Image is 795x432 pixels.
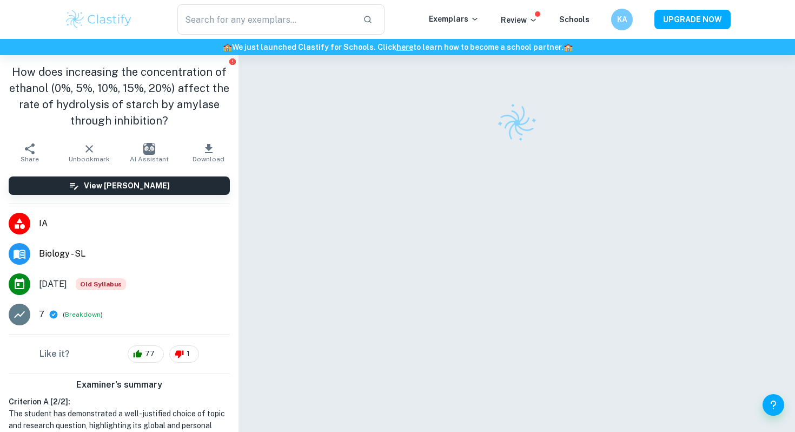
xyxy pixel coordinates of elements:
[9,64,230,129] h1: How does increasing the concentration of ethanol (0%, 5%, 10%, 15%, 20%) affect the rate of hydro...
[181,349,196,359] span: 1
[39,348,70,361] h6: Like it?
[39,278,67,291] span: [DATE]
[616,14,628,25] h6: KA
[21,155,39,163] span: Share
[179,138,239,168] button: Download
[501,14,538,26] p: Review
[611,9,633,30] button: KA
[130,155,169,163] span: AI Assistant
[39,217,230,230] span: IA
[139,349,161,359] span: 77
[654,10,731,29] button: UPGRADE NOW
[143,143,155,155] img: AI Assistant
[69,155,110,163] span: Unbookmark
[223,43,232,51] span: 🏫
[39,308,44,321] p: 7
[59,138,119,168] button: Unbookmark
[396,43,413,51] a: here
[559,15,589,24] a: Schools
[2,41,793,53] h6: We just launched Clastify for Schools. Click to learn how to become a school partner.
[4,378,234,391] h6: Examiner's summary
[763,394,784,416] button: Help and Feedback
[9,396,230,408] h6: Criterion A [ 2 / 2 ]:
[84,180,170,192] h6: View [PERSON_NAME]
[177,4,354,35] input: Search for any exemplars...
[228,57,236,66] button: Report issue
[64,9,133,30] img: Clastify logo
[193,155,224,163] span: Download
[65,310,101,319] button: Breakdown
[429,13,479,25] p: Exemplars
[9,176,230,195] button: View [PERSON_NAME]
[39,247,230,260] span: Biology - SL
[564,43,573,51] span: 🏫
[76,278,126,290] div: Starting from the May 2025 session, the Biology IA requirements have changed. It's OK to refer to...
[76,278,126,290] span: Old Syllabus
[63,310,103,320] span: ( )
[491,96,544,149] img: Clastify logo
[120,138,179,168] button: AI Assistant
